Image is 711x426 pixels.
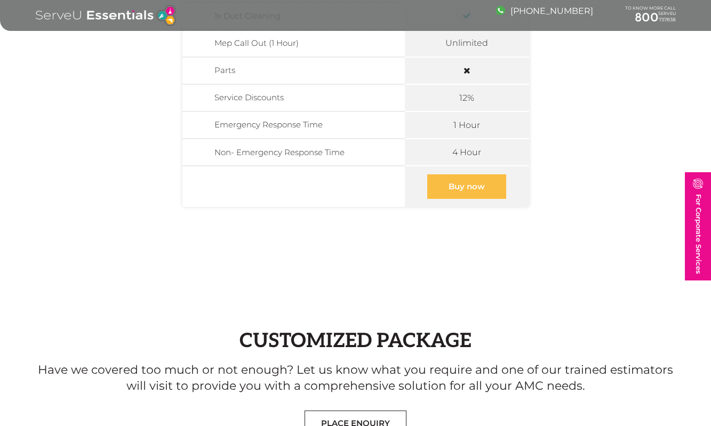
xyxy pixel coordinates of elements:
[693,179,703,189] img: image
[36,5,176,26] img: logo
[182,111,405,139] td: Emergency Response Time
[625,11,676,25] a: 800737838
[404,111,529,139] td: 1 Hour
[496,6,505,15] img: image
[182,84,405,111] td: Service Discounts
[496,6,593,16] a: [PHONE_NUMBER]
[404,139,529,166] td: 4 Hour
[427,174,506,199] a: Buy now
[404,84,529,111] td: 12%
[182,139,405,166] td: Non- Emergency Response Time
[36,362,676,395] p: Have we covered too much or not enough? Let us know what you require and one of our trained estim...
[625,6,676,25] div: TO KNOW MORE CALL SERVEU
[685,172,711,280] a: For Corporate Services
[635,10,659,25] span: 800
[36,329,676,353] h2: Customized Package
